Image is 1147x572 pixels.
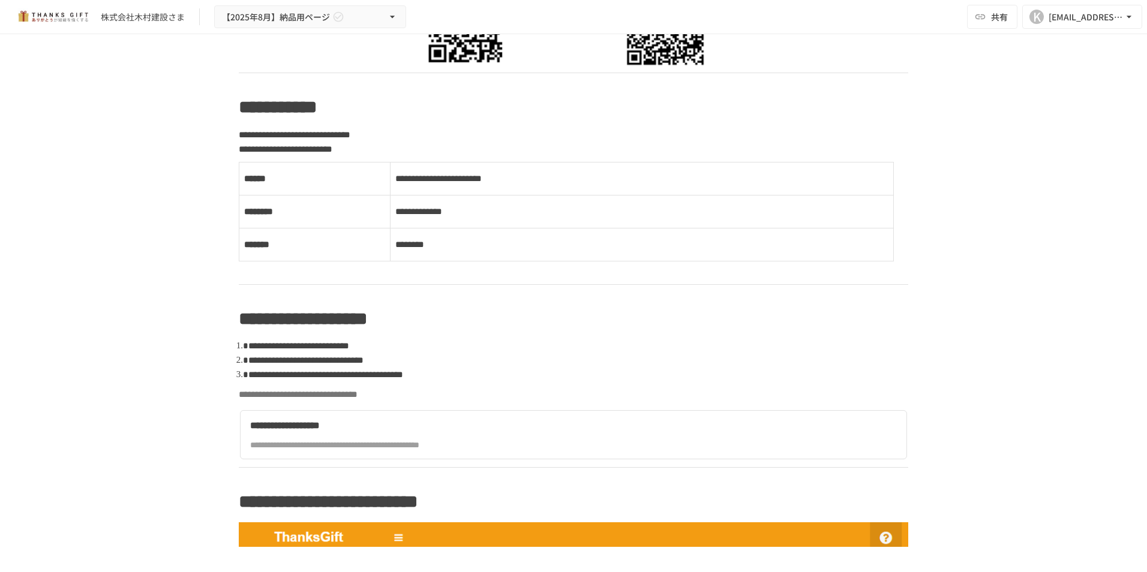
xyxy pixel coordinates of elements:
[14,7,91,26] img: mMP1OxWUAhQbsRWCurg7vIHe5HqDpP7qZo7fRoNLXQh
[1029,10,1044,24] div: K
[222,10,330,25] span: 【2025年8月】納品用ページ
[967,5,1017,29] button: 共有
[1022,5,1142,29] button: K[EMAIL_ADDRESS][DOMAIN_NAME]
[101,11,185,23] div: 株式会社木村建設さま
[1049,10,1123,25] div: [EMAIL_ADDRESS][DOMAIN_NAME]
[991,10,1008,23] span: 共有
[214,5,406,29] button: 【2025年8月】納品用ページ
